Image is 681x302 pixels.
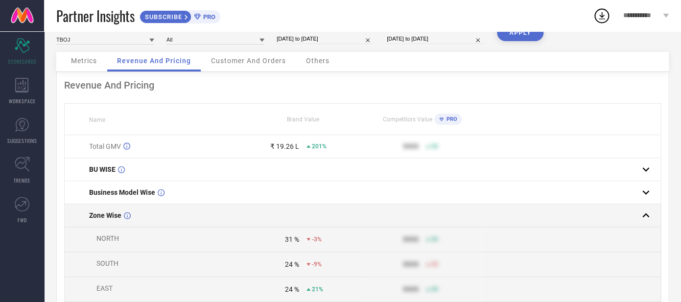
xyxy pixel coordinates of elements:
span: 21% [312,286,323,293]
div: Revenue And Pricing [64,79,661,91]
span: PRO [201,13,215,21]
span: Revenue And Pricing [117,57,191,65]
span: 201% [312,143,327,150]
span: Zone Wise [89,211,121,219]
span: Metrics [71,57,97,65]
span: -9% [312,261,322,268]
span: 50 [431,286,438,293]
span: SUGGESTIONS [7,137,37,144]
span: PRO [444,116,457,122]
span: -3% [312,236,322,243]
input: Select date range [277,34,375,44]
span: SUBSCRIBE [140,13,185,21]
span: SCORECARDS [8,58,37,65]
div: 9999 [403,285,419,293]
button: APPLY [497,24,543,41]
div: 31 % [285,235,299,243]
span: Competitors Value [382,116,432,123]
div: 24 % [285,260,299,268]
a: SUBSCRIBEPRO [140,8,220,23]
span: NORTH [96,234,119,242]
div: ₹ 19.26 L [270,142,299,150]
span: 50 [431,236,438,243]
div: 9999 [403,260,419,268]
span: Name [89,116,105,123]
span: WORKSPACE [9,97,36,105]
span: Customer And Orders [211,57,286,65]
div: 9999 [403,142,419,150]
input: Select comparison period [387,34,485,44]
div: Open download list [593,7,611,24]
span: Partner Insights [56,6,135,26]
span: Total GMV [89,142,121,150]
span: Others [306,57,329,65]
span: TRENDS [14,177,30,184]
span: SOUTH [96,259,118,267]
div: 9999 [403,235,419,243]
span: FWD [18,216,27,224]
span: EAST [96,284,113,292]
span: 50 [431,143,438,150]
span: Business Model Wise [89,188,155,196]
span: BU WISE [89,165,116,173]
span: 50 [431,261,438,268]
div: 24 % [285,285,299,293]
span: Brand Value [287,116,319,123]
